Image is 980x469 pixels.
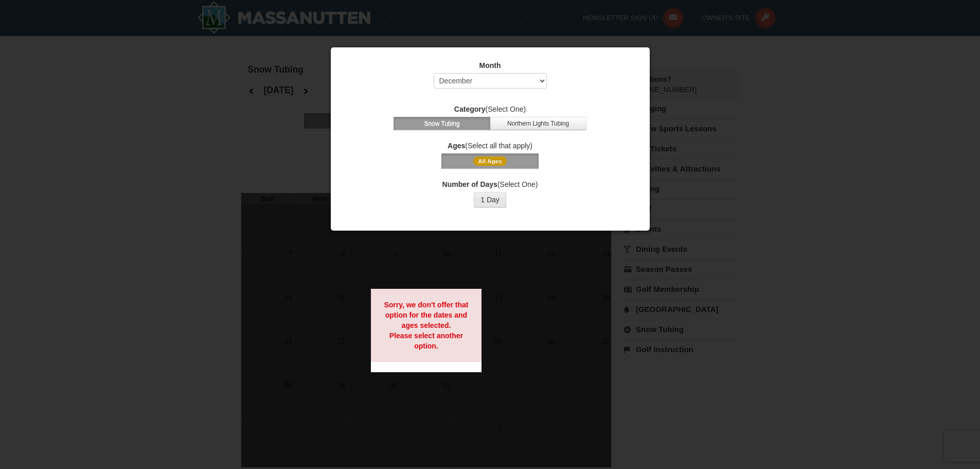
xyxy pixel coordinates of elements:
[394,117,490,130] button: Snow Tubing
[490,117,586,130] button: Northern Lights Tubing
[384,301,468,350] strong: Sorry, we don't offer that option for the dates and ages selected. Please select another option.
[448,142,465,150] strong: Ages
[344,141,637,151] label: (Select all that apply)
[474,192,506,207] button: 1 Day
[344,104,637,114] label: (Select One)
[473,157,507,166] span: All Ages
[442,180,497,188] strong: Number of Days
[479,61,501,70] strong: Month
[344,179,637,189] label: (Select One)
[454,105,486,113] strong: Category
[441,153,538,169] button: All Ages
